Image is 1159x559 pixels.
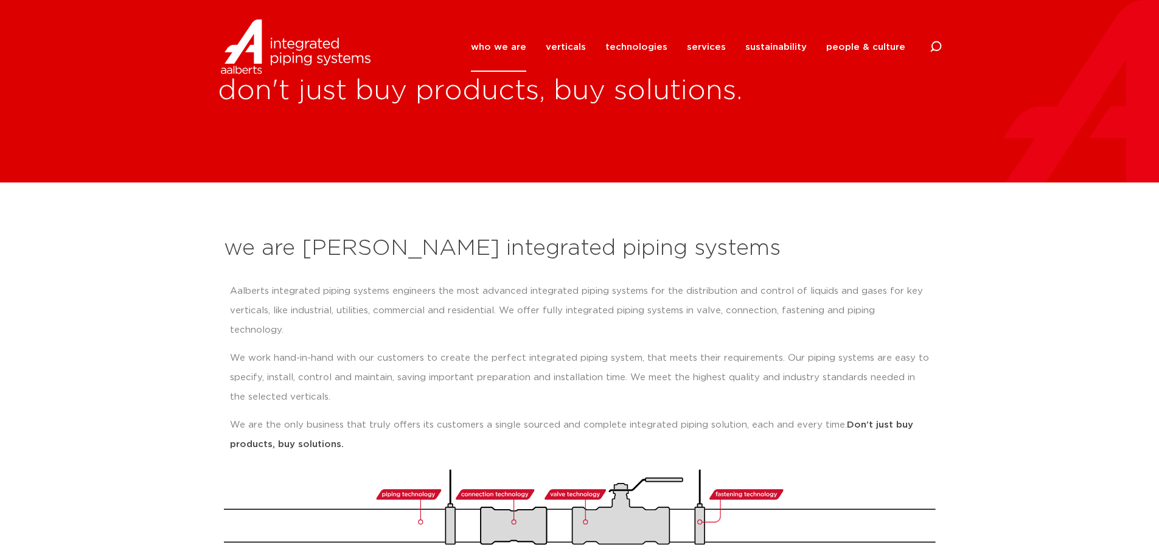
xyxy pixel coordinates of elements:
p: We work hand-in-hand with our customers to create the perfect integrated piping system, that meet... [230,349,930,407]
nav: Menu [471,23,905,72]
a: who we are [471,23,526,72]
p: Aalberts integrated piping systems engineers the most advanced integrated piping systems for the ... [230,282,930,340]
a: sustainability [745,23,807,72]
a: people & culture [826,23,905,72]
a: verticals [546,23,586,72]
p: We are the only business that truly offers its customers a single sourced and complete integrated... [230,415,930,454]
h2: we are [PERSON_NAME] integrated piping systems [224,234,936,263]
a: services [687,23,726,72]
a: technologies [605,23,667,72]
